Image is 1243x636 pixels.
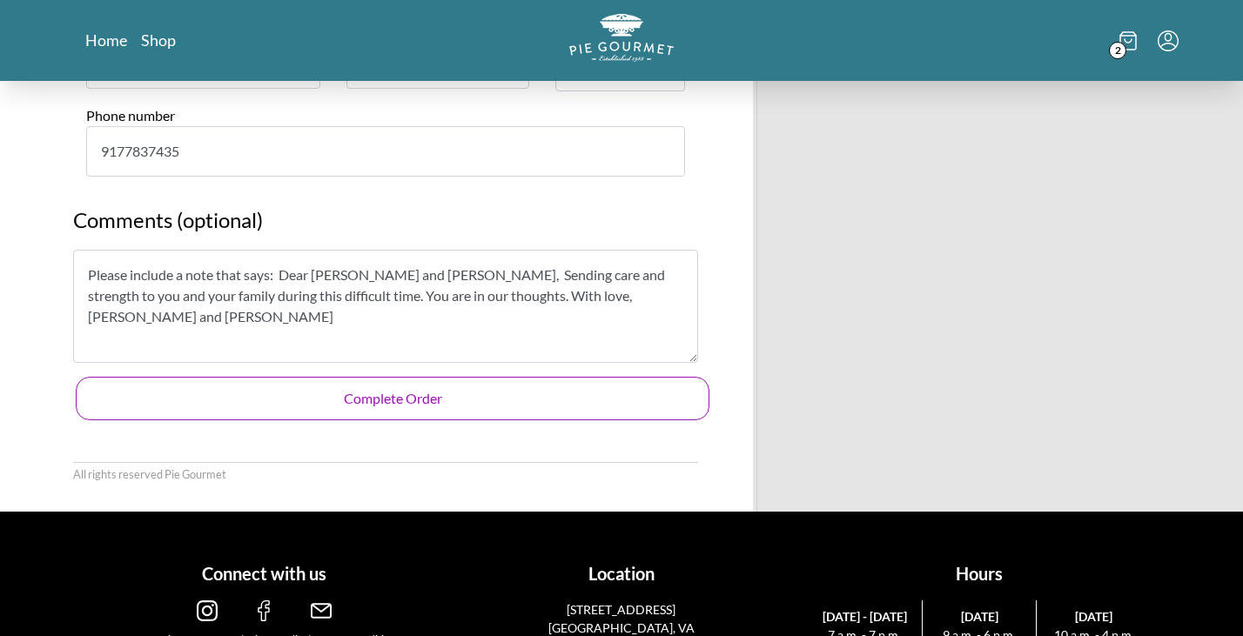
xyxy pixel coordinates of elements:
p: [STREET_ADDRESS] [535,600,707,619]
h1: Connect with us [92,560,436,586]
h1: Location [450,560,794,586]
img: instagram [197,600,218,621]
li: All rights reserved Pie Gourmet [73,466,226,483]
h1: Hours [807,560,1151,586]
img: email [311,600,332,621]
textarea: Please include a note that says: Dear [PERSON_NAME] and [PERSON_NAME], Sending care and strength ... [73,250,698,363]
a: Shop [141,30,176,50]
span: [DATE] [930,607,1030,626]
a: instagram [197,607,218,624]
a: facebook [253,607,274,624]
img: facebook [253,600,274,621]
input: Phone number [86,126,685,177]
h2: Comments (optional) [73,204,698,250]
span: 2 [1109,42,1126,59]
button: Menu [1158,30,1179,51]
span: [DATE] - [DATE] [814,607,915,626]
img: logo [569,14,674,62]
a: Logo [569,14,674,67]
button: Complete Order [76,377,709,420]
label: Phone number [86,107,175,124]
a: Home [85,30,127,50]
a: email [311,607,332,624]
span: [DATE] [1044,607,1144,626]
